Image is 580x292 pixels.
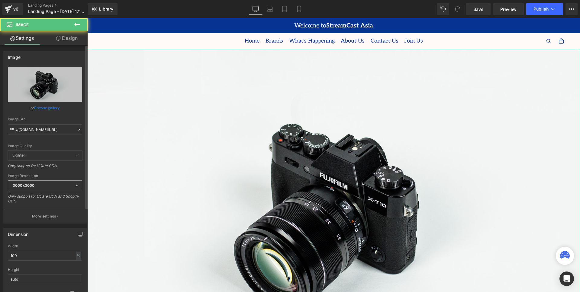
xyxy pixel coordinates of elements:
a: Design [45,31,89,45]
div: Image Src [8,117,82,121]
div: v6 [12,5,20,13]
a: Laptop [263,3,277,15]
span: Join Us [317,18,336,27]
a: v6 [2,3,23,15]
span: Brands [178,18,196,27]
input: Link [8,124,82,135]
a: Tablet [277,3,292,15]
div: Only support for UCare CDN [8,163,82,172]
span: Save [473,6,483,12]
input: auto [8,251,82,261]
div: % [76,252,81,260]
div: Dimension [8,228,29,237]
span: Image [16,22,29,27]
strong: StreamCast Asia [239,4,286,11]
button: Undo [437,3,449,15]
a: Cart Total items in cart: 0 [467,16,481,30]
b: 3000x3000 [13,183,34,188]
span: Home [157,18,172,27]
div: Image [8,51,21,60]
button: More settings [4,209,86,223]
a: Home [154,16,175,30]
p: Welcome to [144,5,349,11]
div: Open Intercom Messenger [559,271,574,286]
a: About Us [250,16,280,30]
button: Redo [452,3,464,15]
button: More [565,3,578,15]
a: Brands [175,16,199,30]
a: Preview [493,3,524,15]
a: Contact Us [280,16,314,30]
div: Width [8,244,82,248]
span: Preview [500,6,517,12]
span: Library [99,6,113,12]
a: New Library [88,3,118,15]
a: What's Happening [199,16,250,30]
a: Browse gallery [34,103,60,113]
a: Join Us [314,16,339,30]
span: Publish [533,7,549,11]
div: or [8,105,82,111]
div: Height [8,268,82,272]
b: Lighter [12,153,25,157]
div: Image Resolution [8,174,82,178]
p: More settings [32,214,56,219]
button: Publish [526,3,563,15]
span: What's Happening [202,18,247,27]
div: Only support for UCare CDN and Shopify CDN [8,194,82,208]
span: About Us [253,18,277,27]
a: Desktop [248,3,263,15]
a: Landing Pages [28,3,98,8]
span: Contact Us [283,18,311,27]
button: Open search [455,16,468,30]
input: auto [8,274,82,284]
span: Landing Page - [DATE] 17:06:23 [28,9,86,14]
a: Mobile [292,3,306,15]
div: Image Quality [8,144,82,148]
